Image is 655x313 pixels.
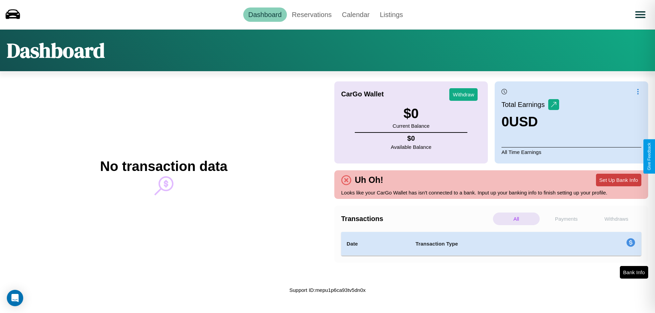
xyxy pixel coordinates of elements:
[501,98,548,111] p: Total Earnings
[391,135,432,142] h4: $ 0
[341,215,491,223] h4: Transactions
[631,5,650,24] button: Open menu
[351,175,387,185] h4: Uh Oh!
[7,290,23,306] div: Open Intercom Messenger
[337,7,375,22] a: Calendar
[100,159,227,174] h2: No transaction data
[647,143,652,170] div: Give Feedback
[543,213,590,225] p: Payments
[501,147,641,157] p: All Time Earnings
[243,7,287,22] a: Dashboard
[416,240,570,248] h4: Transaction Type
[501,114,559,129] h3: 0 USD
[493,213,540,225] p: All
[347,240,405,248] h4: Date
[289,285,366,295] p: Support ID: mepu1p6ca93tv5dn0x
[341,188,641,197] p: Looks like your CarGo Wallet has isn't connected to a bank. Input up your banking info to finish ...
[287,7,337,22] a: Reservations
[341,90,384,98] h4: CarGo Wallet
[449,88,478,101] button: Withdraw
[620,266,648,279] button: Bank Info
[341,232,641,256] table: simple table
[7,36,105,64] h1: Dashboard
[375,7,408,22] a: Listings
[391,142,432,152] p: Available Balance
[393,121,430,130] p: Current Balance
[393,106,430,121] h3: $ 0
[596,174,641,186] button: Set Up Bank Info
[593,213,640,225] p: Withdraws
